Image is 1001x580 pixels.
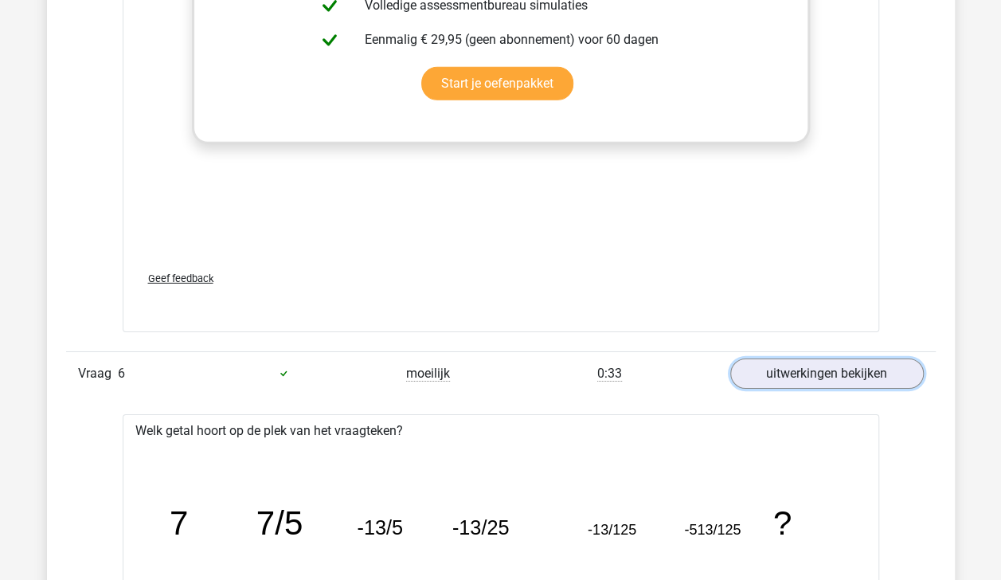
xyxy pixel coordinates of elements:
[170,504,188,542] tspan: 7
[452,516,510,539] tspan: -13/25
[774,504,792,542] tspan: ?
[730,359,924,389] a: uitwerkingen bekijken
[256,504,303,542] tspan: 7/5
[421,67,573,100] a: Start je oefenpakket
[358,516,404,539] tspan: -13/5
[588,522,637,538] tspan: -13/125
[78,364,118,383] span: Vraag
[148,272,213,284] span: Geef feedback
[597,366,622,382] span: 0:33
[406,366,450,382] span: moeilijk
[118,366,125,381] span: 6
[685,522,741,538] tspan: -513/125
